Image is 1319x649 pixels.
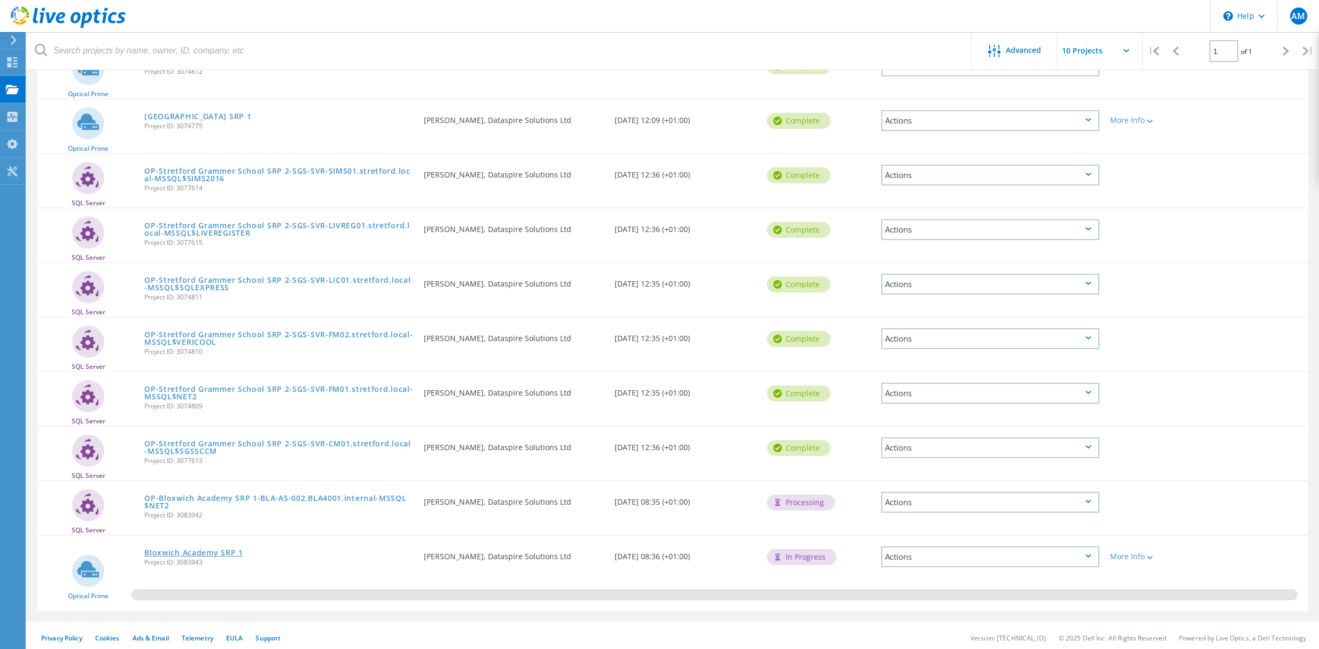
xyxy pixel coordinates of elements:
[418,263,609,298] div: [PERSON_NAME], Dataspire Solutions Ltd
[767,113,831,129] div: Complete
[68,91,108,97] span: Optical Prime
[1223,11,1233,21] svg: \n
[72,200,105,206] span: SQL Server
[767,440,831,456] div: Complete
[144,385,413,400] a: OP-Stretford Grammer School SRP 2-SGS-SVR-FM01.stretford.local-MSSQL$NET2
[144,185,413,191] span: Project ID: 3077614
[881,383,1099,404] div: Actions
[68,145,108,152] span: Optical Prime
[72,418,105,424] span: SQL Server
[767,549,836,565] div: In Progress
[72,364,105,370] span: SQL Server
[144,68,413,75] span: Project ID: 3074812
[68,593,108,599] span: Optical Prime
[609,263,762,298] div: [DATE] 12:35 (+01:00)
[418,536,609,571] div: [PERSON_NAME], Dataspire Solutions Ltd
[144,403,413,410] span: Project ID: 3074809
[144,276,413,291] a: OP-Stretford Grammer School SRP 2-SGS-SVR-LIC01.stretford.local-MSSQL$SQLEXPRESS
[418,427,609,462] div: [PERSON_NAME], Dataspire Solutions Ltd
[1179,633,1306,643] li: Powered by Live Optics, a Dell Technology
[1241,47,1252,56] span: of 1
[144,331,413,346] a: OP-Stretford Grammer School SRP 2-SGS-SVR-FM02.stretford.local-MSSQL$VERICOOL
[144,239,413,246] span: Project ID: 3077615
[418,154,609,189] div: [PERSON_NAME], Dataspire Solutions Ltd
[971,633,1046,643] li: Version: [TECHNICAL_ID]
[881,328,1099,349] div: Actions
[72,527,105,534] span: SQL Server
[767,331,831,347] div: Complete
[27,32,972,69] input: Search projects by name, owner, ID, company, etc
[1297,32,1319,70] div: |
[72,254,105,261] span: SQL Server
[144,294,413,300] span: Project ID: 3074811
[881,165,1099,186] div: Actions
[767,222,831,238] div: Complete
[609,154,762,189] div: [DATE] 12:36 (+01:00)
[881,219,1099,240] div: Actions
[609,372,762,407] div: [DATE] 12:35 (+01:00)
[767,495,835,511] div: Processing
[144,123,413,129] span: Project ID: 3074775
[72,309,105,315] span: SQL Server
[144,167,413,182] a: OP-Stretford Grammer School SRP 2-SGS-SVR-SIMS01.stretford.local-MSSQL$SIMS2016
[182,633,213,643] a: Telemetry
[418,372,609,407] div: [PERSON_NAME], Dataspire Solutions Ltd
[609,208,762,244] div: [DATE] 12:36 (+01:00)
[609,99,762,135] div: [DATE] 12:09 (+01:00)
[1110,553,1201,560] div: More Info
[1110,117,1201,124] div: More Info
[418,481,609,516] div: [PERSON_NAME], Dataspire Solutions Ltd
[881,110,1099,131] div: Actions
[609,536,762,571] div: [DATE] 08:36 (+01:00)
[144,222,413,237] a: OP-Stretford Grammer School SRP 2-SGS-SVR-LIVREG01.stretford.local-MSSQL$LIVEREGISTER
[133,633,169,643] a: Ads & Email
[767,167,831,183] div: Complete
[881,274,1099,295] div: Actions
[144,349,413,355] span: Project ID: 3074810
[41,633,82,643] a: Privacy Policy
[144,495,413,509] a: OP-Bloxwich Academy SRP 1-BLA-AS-002.BLA4001.internal-MSSQL$NET2
[144,559,413,566] span: Project ID: 3083943
[418,99,609,135] div: [PERSON_NAME], Dataspire Solutions Ltd
[226,633,243,643] a: EULA
[144,549,243,557] a: Bloxwich Academy SRP 1
[255,633,281,643] a: Support
[1006,47,1041,54] span: Advanced
[144,458,413,464] span: Project ID: 3077613
[881,437,1099,458] div: Actions
[72,473,105,479] span: SQL Server
[1059,633,1166,643] li: © 2025 Dell Inc. All Rights Reserved
[144,440,413,455] a: OP-Stretford Grammer School SRP 2-SGS-SVR-CM01.stretford.local-MSSQL$SGSSCCM
[609,318,762,353] div: [DATE] 12:35 (+01:00)
[144,512,413,519] span: Project ID: 3083942
[11,22,126,30] a: Live Optics Dashboard
[609,427,762,462] div: [DATE] 12:36 (+01:00)
[881,492,1099,513] div: Actions
[418,318,609,353] div: [PERSON_NAME], Dataspire Solutions Ltd
[1291,12,1305,20] span: AM
[95,633,120,643] a: Cookies
[609,481,762,516] div: [DATE] 08:35 (+01:00)
[767,276,831,292] div: Complete
[1143,32,1165,70] div: |
[767,385,831,401] div: Complete
[881,546,1099,567] div: Actions
[418,208,609,244] div: [PERSON_NAME], Dataspire Solutions Ltd
[144,113,251,120] a: [GEOGRAPHIC_DATA] SRP 1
